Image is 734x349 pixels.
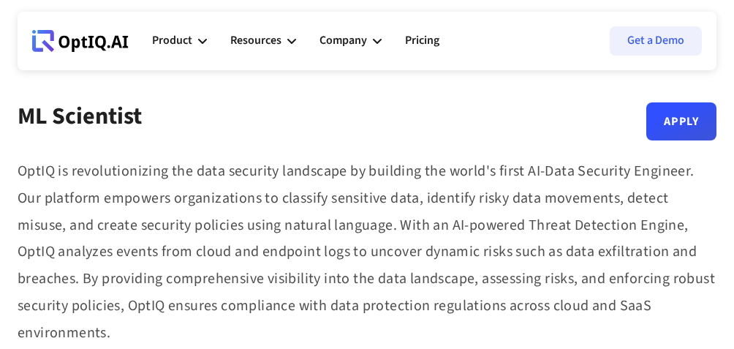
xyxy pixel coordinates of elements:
[646,102,716,140] a: Apply
[610,26,702,56] a: Get a Demo
[152,31,192,50] div: Product
[18,102,142,140] div: ML Scientist
[230,31,281,50] div: Resources
[32,19,129,63] a: Webflow Homepage
[32,51,33,52] div: Webflow Homepage
[405,19,439,63] a: Pricing
[319,31,367,50] div: Company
